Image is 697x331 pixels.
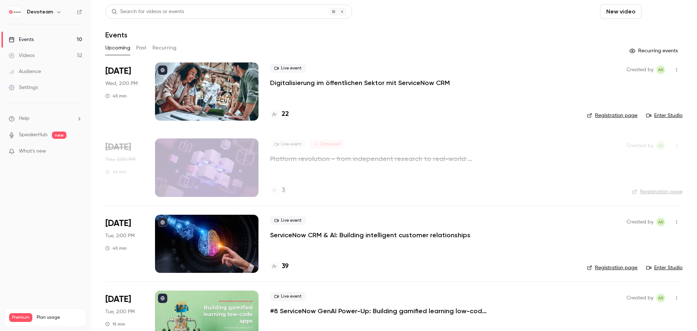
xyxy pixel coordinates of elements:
[270,154,488,163] a: Platform revolution - from independent research to real-world results
[9,115,82,122] li: help-dropdown-opener
[270,64,306,73] span: Live event
[19,115,29,122] span: Help
[626,45,682,57] button: Recurring events
[270,292,306,301] span: Live event
[309,140,345,149] span: Canceled
[105,138,143,197] div: Sep 18 Thu, 2:00 PM (Europe/Amsterdam)
[111,8,184,16] div: Search for videos or events
[270,109,289,119] a: 22
[270,140,306,149] span: Live event
[600,4,641,19] button: New video
[658,294,664,302] span: AK
[105,294,131,305] span: [DATE]
[9,6,21,18] img: Devoteam
[658,218,664,226] span: AK
[656,65,665,74] span: Adrianna Kielin
[105,169,127,175] div: 45 min
[19,131,48,139] a: SpeakerHub
[270,307,488,315] a: #8 ServiceNow GenAI Power-Up: Building gamified learning low-code apps
[644,4,682,19] button: Schedule
[627,294,653,302] span: Created by
[105,232,135,239] span: Tue, 2:00 PM
[152,42,177,54] button: Recurring
[656,141,665,150] span: Adrianna Kielin
[37,315,82,320] span: Plan usage
[646,264,682,271] a: Enter Studio
[105,218,131,229] span: [DATE]
[73,148,82,155] iframe: Noticeable Trigger
[627,218,653,226] span: Created by
[282,262,289,271] h4: 39
[105,65,131,77] span: [DATE]
[105,245,127,251] div: 45 min
[9,313,32,322] span: Premium
[19,148,46,155] span: What's new
[658,141,664,150] span: AK
[105,31,127,39] h1: Events
[105,308,135,315] span: Tue, 2:00 PM
[136,42,147,54] button: Past
[270,262,289,271] a: 39
[270,186,285,195] a: 3
[656,218,665,226] span: Adrianna Kielin
[282,186,285,195] h4: 3
[646,112,682,119] a: Enter Studio
[105,141,131,153] span: [DATE]
[105,321,125,327] div: 15 min
[9,68,41,75] div: Audience
[105,42,130,54] button: Upcoming
[632,188,682,195] a: Registration page
[282,109,289,119] h4: 22
[105,215,143,273] div: Sep 23 Tue, 2:00 PM (Europe/Amsterdam)
[9,52,34,59] div: Videos
[270,216,306,225] span: Live event
[27,8,53,16] h6: Devoteam
[587,264,637,271] a: Registration page
[270,78,450,87] a: Digitalisierung im öffentlichen Sektor mit ServiceNow CRM
[627,141,653,150] span: Created by
[52,132,66,139] span: new
[658,65,664,74] span: AK
[9,84,38,91] div: Settings
[270,231,470,239] a: ServiceNow CRM & AI: Building intelligent customer relationships
[105,62,143,121] div: Sep 17 Wed, 2:00 PM (Europe/Amsterdam)
[105,80,138,87] span: Wed, 2:00 PM
[9,36,34,43] div: Events
[105,156,135,163] span: Thu, 2:00 PM
[587,112,637,119] a: Registration page
[627,65,653,74] span: Created by
[105,93,127,99] div: 45 min
[656,294,665,302] span: Adrianna Kielin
